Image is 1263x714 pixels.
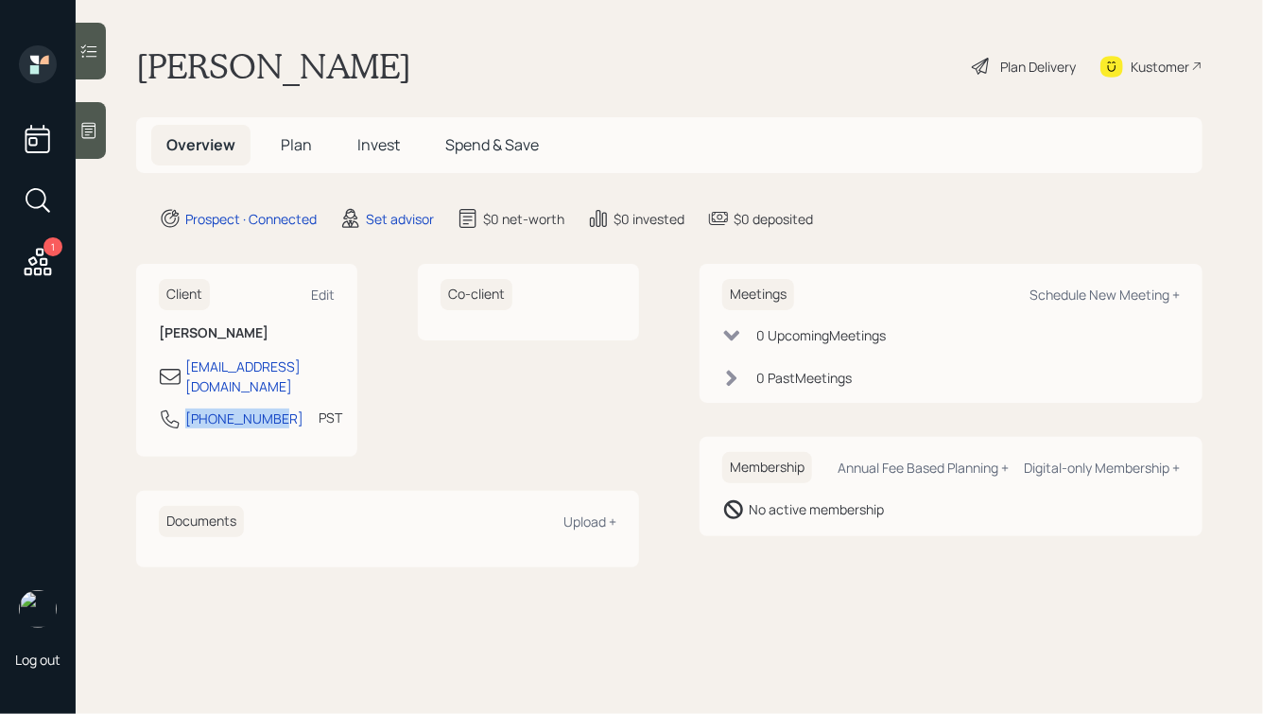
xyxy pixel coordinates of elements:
[19,590,57,628] img: hunter_neumayer.jpg
[483,209,564,229] div: $0 net-worth
[281,134,312,155] span: Plan
[159,325,335,341] h6: [PERSON_NAME]
[722,452,812,483] h6: Membership
[614,209,684,229] div: $0 invested
[311,286,335,304] div: Edit
[159,279,210,310] h6: Client
[185,409,303,428] div: [PHONE_NUMBER]
[43,237,62,256] div: 1
[563,513,616,531] div: Upload +
[756,368,852,388] div: 0 Past Meeting s
[441,279,512,310] h6: Co-client
[838,459,1009,477] div: Annual Fee Based Planning +
[136,45,411,87] h1: [PERSON_NAME]
[734,209,813,229] div: $0 deposited
[357,134,400,155] span: Invest
[15,651,61,669] div: Log out
[445,134,539,155] span: Spend & Save
[159,506,244,537] h6: Documents
[722,279,794,310] h6: Meetings
[1131,57,1189,77] div: Kustomer
[166,134,235,155] span: Overview
[1000,57,1076,77] div: Plan Delivery
[185,209,317,229] div: Prospect · Connected
[756,325,886,345] div: 0 Upcoming Meeting s
[749,499,884,519] div: No active membership
[1024,459,1180,477] div: Digital-only Membership +
[1029,286,1180,304] div: Schedule New Meeting +
[366,209,434,229] div: Set advisor
[185,357,335,396] div: [EMAIL_ADDRESS][DOMAIN_NAME]
[319,408,342,427] div: PST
